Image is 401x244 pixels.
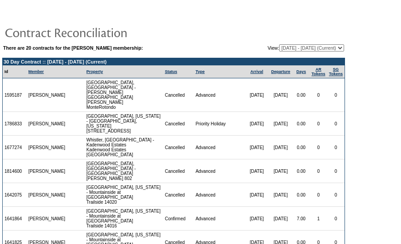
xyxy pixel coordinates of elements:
[3,159,26,183] td: 1814600
[245,112,268,136] td: [DATE]
[26,207,68,231] td: [PERSON_NAME]
[269,183,293,207] td: [DATE]
[3,78,26,112] td: 1595187
[85,78,163,112] td: [GEOGRAPHIC_DATA], [GEOGRAPHIC_DATA] - [PERSON_NAME][GEOGRAPHIC_DATA][PERSON_NAME] MonteRotondo
[293,207,310,231] td: 7.00
[293,159,310,183] td: 0.00
[3,136,26,159] td: 1677274
[327,159,345,183] td: 0
[250,69,263,74] a: Arrival
[310,183,327,207] td: 0
[311,67,325,76] a: ARTokens
[329,67,343,76] a: SGTokens
[3,183,26,207] td: 1642075
[271,69,290,74] a: Departure
[245,159,268,183] td: [DATE]
[269,78,293,112] td: [DATE]
[245,78,268,112] td: [DATE]
[245,207,268,231] td: [DATE]
[86,69,103,74] a: Property
[293,78,310,112] td: 0.00
[310,112,327,136] td: 0
[163,183,194,207] td: Cancelled
[293,183,310,207] td: 0.00
[194,183,245,207] td: Advanced
[26,112,68,136] td: [PERSON_NAME]
[163,207,194,231] td: Confirmed
[269,112,293,136] td: [DATE]
[327,112,345,136] td: 0
[26,183,68,207] td: [PERSON_NAME]
[327,78,345,112] td: 0
[85,183,163,207] td: [GEOGRAPHIC_DATA], [US_STATE] - Mountainside at [GEOGRAPHIC_DATA] Trailside 14020
[310,78,327,112] td: 0
[310,136,327,159] td: 0
[26,78,68,112] td: [PERSON_NAME]
[26,159,68,183] td: [PERSON_NAME]
[163,159,194,183] td: Cancelled
[194,207,245,231] td: Advanced
[310,159,327,183] td: 0
[224,44,344,51] td: View:
[3,112,26,136] td: 1786833
[163,112,194,136] td: Cancelled
[293,112,310,136] td: 0.00
[26,136,68,159] td: [PERSON_NAME]
[163,136,194,159] td: Cancelled
[327,207,345,231] td: 0
[269,159,293,183] td: [DATE]
[165,69,177,74] a: Status
[3,207,26,231] td: 1641864
[310,207,327,231] td: 1
[245,183,268,207] td: [DATE]
[85,112,163,136] td: [GEOGRAPHIC_DATA], [US_STATE] - [GEOGRAPHIC_DATA], [US_STATE] [STREET_ADDRESS]
[327,136,345,159] td: 0
[3,65,26,78] td: Id
[327,183,345,207] td: 0
[163,78,194,112] td: Cancelled
[85,207,163,231] td: [GEOGRAPHIC_DATA], [US_STATE] - Mountainside at [GEOGRAPHIC_DATA] Trailside 14016
[245,136,268,159] td: [DATE]
[194,136,245,159] td: Advanced
[195,69,204,74] a: Type
[296,69,306,74] a: Days
[293,136,310,159] td: 0.00
[269,136,293,159] td: [DATE]
[3,58,345,65] td: 30 Day Contract :: [DATE] - [DATE] (Current)
[3,45,143,51] b: There are 20 contracts for the [PERSON_NAME] membership:
[85,136,163,159] td: Whistler, [GEOGRAPHIC_DATA] - Kadenwood Estates Kadenwood Estates [GEOGRAPHIC_DATA]
[85,159,163,183] td: [GEOGRAPHIC_DATA], [GEOGRAPHIC_DATA] - [GEOGRAPHIC_DATA] [PERSON_NAME] 802
[269,207,293,231] td: [DATE]
[194,78,245,112] td: Advanced
[194,159,245,183] td: Advanced
[194,112,245,136] td: Priority Holiday
[28,69,44,74] a: Member
[4,23,184,41] img: pgTtlContractReconciliation.gif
